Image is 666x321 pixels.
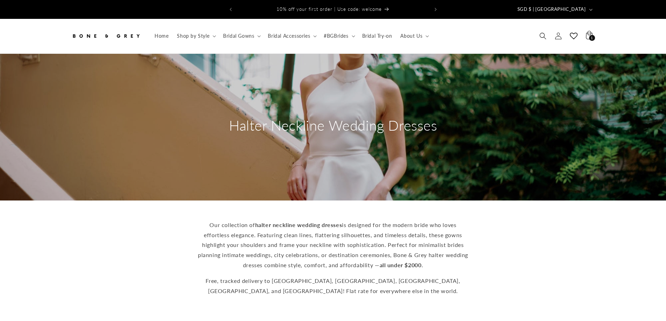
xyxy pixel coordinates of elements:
[513,3,595,16] button: SGD $ | [GEOGRAPHIC_DATA]
[380,262,422,268] strong: all under $2000
[320,29,358,43] summary: #BGBrides
[591,35,593,41] span: 1
[229,116,437,134] h2: Halter Neckline Wedding Dresses
[362,33,392,39] span: Bridal Try-on
[535,28,551,44] summary: Search
[177,33,209,39] span: Shop by Style
[396,29,432,43] summary: About Us
[173,29,219,43] summary: Shop by Style
[197,220,470,270] p: Our collection of is designed for the modern bride who loves effortless elegance. Featuring clean...
[428,3,443,16] button: Next announcement
[400,33,422,39] span: About Us
[324,33,348,39] span: #BGBrides
[223,3,238,16] button: Previous announcement
[264,29,320,43] summary: Bridal Accessories
[71,28,141,44] img: Bone and Grey Bridal
[68,26,143,46] a: Bone and Grey Bridal
[219,29,264,43] summary: Bridal Gowns
[358,29,396,43] a: Bridal Try-on
[155,33,169,39] span: Home
[197,276,470,296] p: Free, tracked delivery to [GEOGRAPHIC_DATA], [GEOGRAPHIC_DATA], [GEOGRAPHIC_DATA], [GEOGRAPHIC_DA...
[277,6,382,12] span: 10% off your first order | Use code: welcome
[517,6,586,13] span: SGD $ | [GEOGRAPHIC_DATA]
[255,221,342,228] strong: halter neckline wedding dresses
[268,33,310,39] span: Bridal Accessories
[223,33,254,39] span: Bridal Gowns
[150,29,173,43] a: Home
